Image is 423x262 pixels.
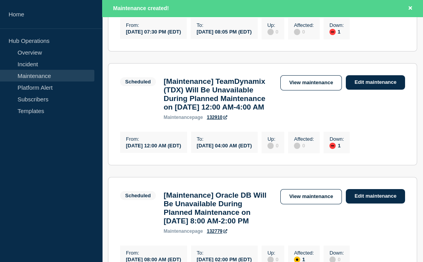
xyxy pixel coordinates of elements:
[294,22,314,28] p: Affected :
[267,136,278,142] p: Up :
[280,189,342,204] a: View maintenance
[267,22,278,28] p: Up :
[294,142,314,149] div: 0
[196,28,251,35] div: [DATE] 08:05 PM (EDT)
[267,142,278,149] div: 0
[329,136,344,142] p: Down :
[164,191,273,225] h3: [Maintenance] Oracle DB Will Be Unavailable During Planned Maintenance on [DATE] 8:00 AM-2:00 PM
[125,79,151,85] div: Scheduled
[267,143,274,149] div: disabled
[126,28,181,35] div: [DATE] 07:30 PM (EDT)
[329,28,344,35] div: 1
[405,4,415,13] button: Close banner
[329,250,344,256] p: Down :
[346,75,405,90] a: Edit maintenance
[267,250,278,256] p: Up :
[197,142,252,149] div: [DATE] 04:00 AM (EDT)
[126,136,181,142] p: From :
[196,22,251,28] p: To :
[329,142,344,149] div: 1
[207,115,227,120] a: 132910
[329,143,336,149] div: down
[125,193,151,198] div: Scheduled
[294,250,314,256] p: Affected :
[126,22,181,28] p: From :
[164,115,192,120] span: maintenance
[294,28,314,35] div: 0
[197,136,252,142] p: To :
[197,250,252,256] p: To :
[267,29,274,35] div: disabled
[280,75,342,90] a: View maintenance
[113,5,169,11] span: Maintenance created!
[294,29,300,35] div: disabled
[267,28,278,35] div: 0
[329,22,344,28] p: Down :
[164,228,192,234] span: maintenance
[294,143,300,149] div: disabled
[126,142,181,149] div: [DATE] 12:00 AM (EDT)
[164,228,203,234] p: page
[164,115,203,120] p: page
[329,29,336,35] div: down
[126,250,181,256] p: From :
[294,136,314,142] p: Affected :
[164,77,273,112] h3: [Maintenance] TeamDynamix (TDX) Will Be Unavailable During Planned Maintenance on [DATE] 12:00 AM...
[346,189,405,204] a: Edit maintenance
[207,228,227,234] a: 132779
